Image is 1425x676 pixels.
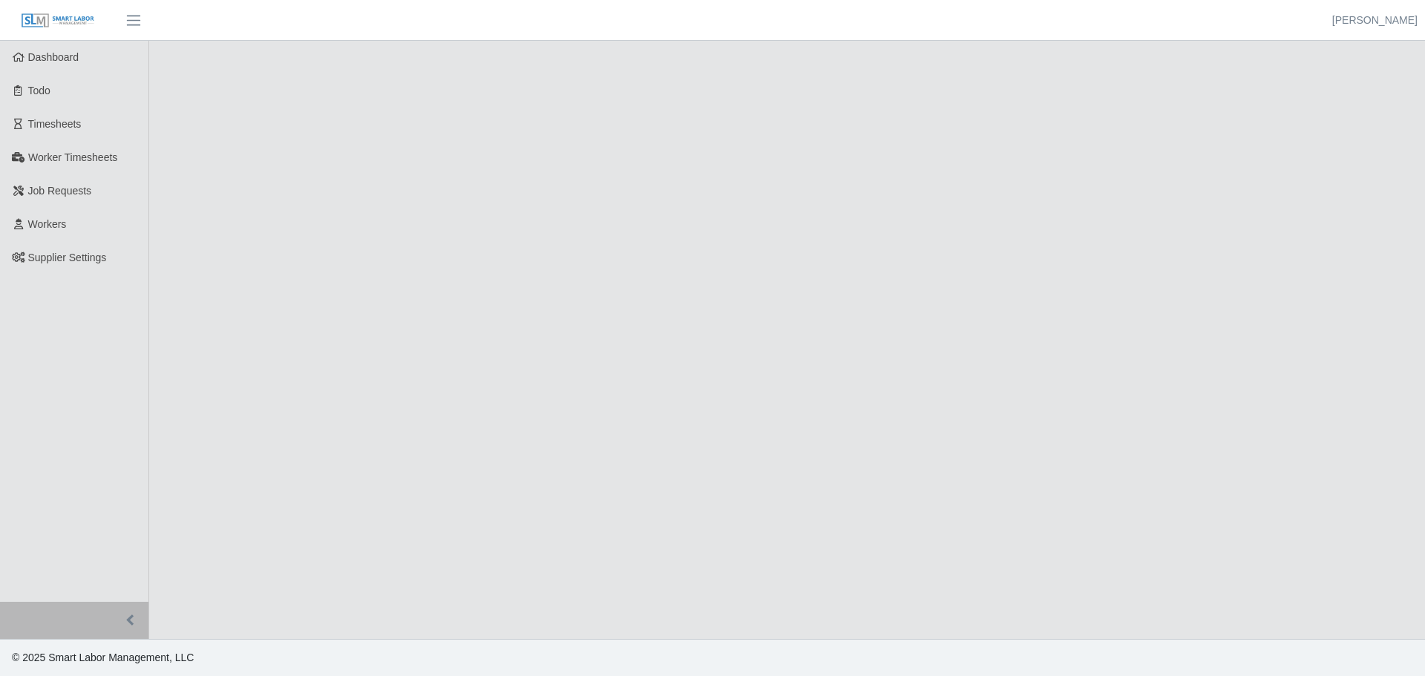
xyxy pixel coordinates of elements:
[28,151,117,163] span: Worker Timesheets
[1332,13,1418,28] a: [PERSON_NAME]
[21,13,95,29] img: SLM Logo
[28,118,82,130] span: Timesheets
[28,252,107,263] span: Supplier Settings
[28,51,79,63] span: Dashboard
[12,652,194,663] span: © 2025 Smart Labor Management, LLC
[28,85,50,96] span: Todo
[28,218,67,230] span: Workers
[28,185,92,197] span: Job Requests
